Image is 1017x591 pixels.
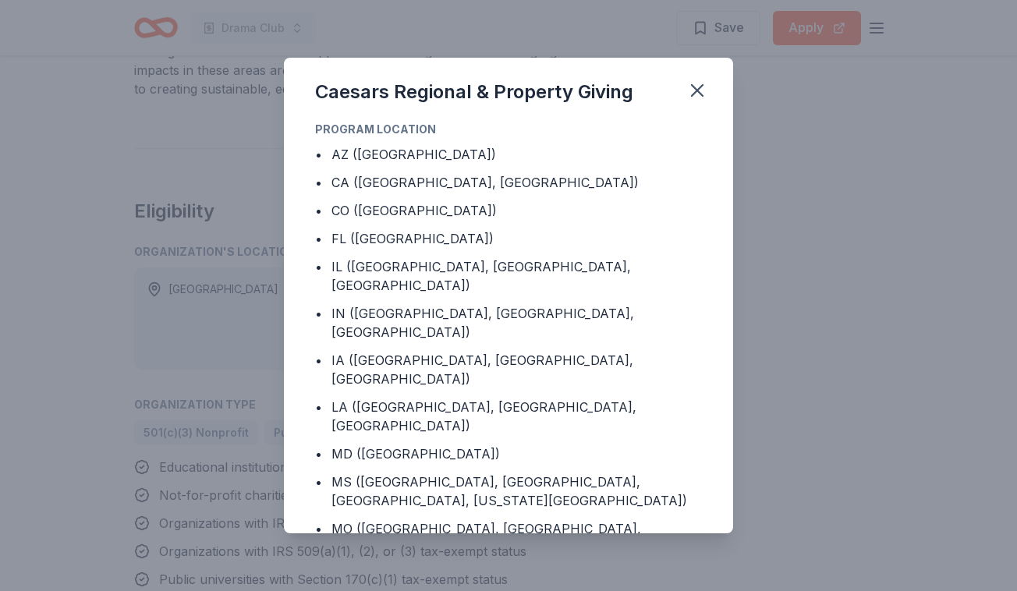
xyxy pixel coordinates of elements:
div: IL ([GEOGRAPHIC_DATA], [GEOGRAPHIC_DATA], [GEOGRAPHIC_DATA]) [331,257,702,295]
div: AZ ([GEOGRAPHIC_DATA]) [331,145,496,164]
div: • [315,472,322,491]
div: • [315,398,322,416]
div: Caesars Regional & Property Giving [315,80,633,104]
div: MD ([GEOGRAPHIC_DATA]) [331,444,500,463]
div: • [315,519,322,538]
div: MO ([GEOGRAPHIC_DATA], [GEOGRAPHIC_DATA], [GEOGRAPHIC_DATA], [GEOGRAPHIC_DATA]) [331,519,702,557]
div: FL ([GEOGRAPHIC_DATA]) [331,229,494,248]
div: • [315,444,322,463]
div: MS ([GEOGRAPHIC_DATA], [GEOGRAPHIC_DATA], [GEOGRAPHIC_DATA], [US_STATE][GEOGRAPHIC_DATA]) [331,472,702,510]
div: • [315,201,322,220]
div: LA ([GEOGRAPHIC_DATA], [GEOGRAPHIC_DATA], [GEOGRAPHIC_DATA]) [331,398,702,435]
div: • [315,173,322,192]
div: Program Location [315,120,702,139]
div: CO ([GEOGRAPHIC_DATA]) [331,201,497,220]
div: • [315,351,322,370]
div: • [315,229,322,248]
div: IN ([GEOGRAPHIC_DATA], [GEOGRAPHIC_DATA], [GEOGRAPHIC_DATA]) [331,304,702,342]
div: CA ([GEOGRAPHIC_DATA], [GEOGRAPHIC_DATA]) [331,173,639,192]
div: IA ([GEOGRAPHIC_DATA], [GEOGRAPHIC_DATA], [GEOGRAPHIC_DATA]) [331,351,702,388]
div: • [315,257,322,276]
div: • [315,304,322,323]
div: • [315,145,322,164]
